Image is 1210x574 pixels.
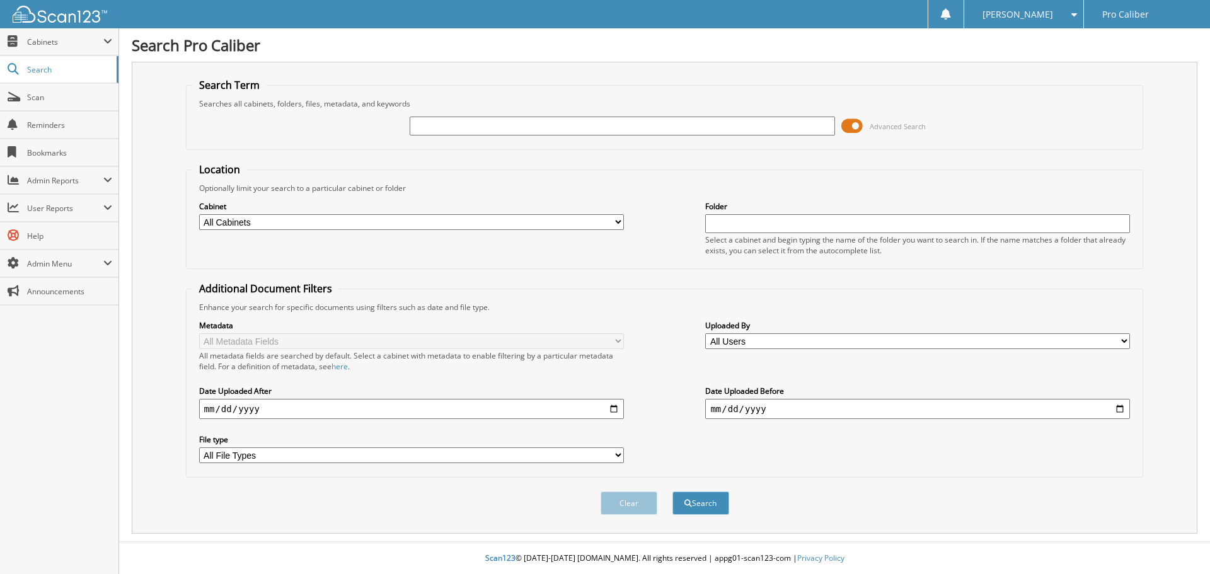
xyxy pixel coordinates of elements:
[485,553,516,563] span: Scan123
[199,201,624,212] label: Cabinet
[27,203,103,214] span: User Reports
[870,122,926,131] span: Advanced Search
[27,231,112,241] span: Help
[797,553,844,563] a: Privacy Policy
[199,350,624,372] div: All metadata fields are searched by default. Select a cabinet with metadata to enable filtering b...
[119,543,1210,574] div: © [DATE]-[DATE] [DOMAIN_NAME]. All rights reserved | appg01-scan123-com |
[705,320,1130,331] label: Uploaded By
[13,6,107,23] img: scan123-logo-white.svg
[601,491,657,515] button: Clear
[705,234,1130,256] div: Select a cabinet and begin typing the name of the folder you want to search in. If the name match...
[672,491,729,515] button: Search
[132,35,1197,55] h1: Search Pro Caliber
[705,201,1130,212] label: Folder
[199,399,624,419] input: start
[705,386,1130,396] label: Date Uploaded Before
[27,147,112,158] span: Bookmarks
[193,183,1137,193] div: Optionally limit your search to a particular cabinet or folder
[193,163,246,176] legend: Location
[27,92,112,103] span: Scan
[27,37,103,47] span: Cabinets
[199,386,624,396] label: Date Uploaded After
[193,302,1137,313] div: Enhance your search for specific documents using filters such as date and file type.
[27,175,103,186] span: Admin Reports
[1102,11,1149,18] span: Pro Caliber
[982,11,1053,18] span: [PERSON_NAME]
[27,64,110,75] span: Search
[193,282,338,296] legend: Additional Document Filters
[27,286,112,297] span: Announcements
[331,361,348,372] a: here
[199,434,624,445] label: File type
[27,120,112,130] span: Reminders
[705,399,1130,419] input: end
[193,98,1137,109] div: Searches all cabinets, folders, files, metadata, and keywords
[193,78,266,92] legend: Search Term
[27,258,103,269] span: Admin Menu
[199,320,624,331] label: Metadata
